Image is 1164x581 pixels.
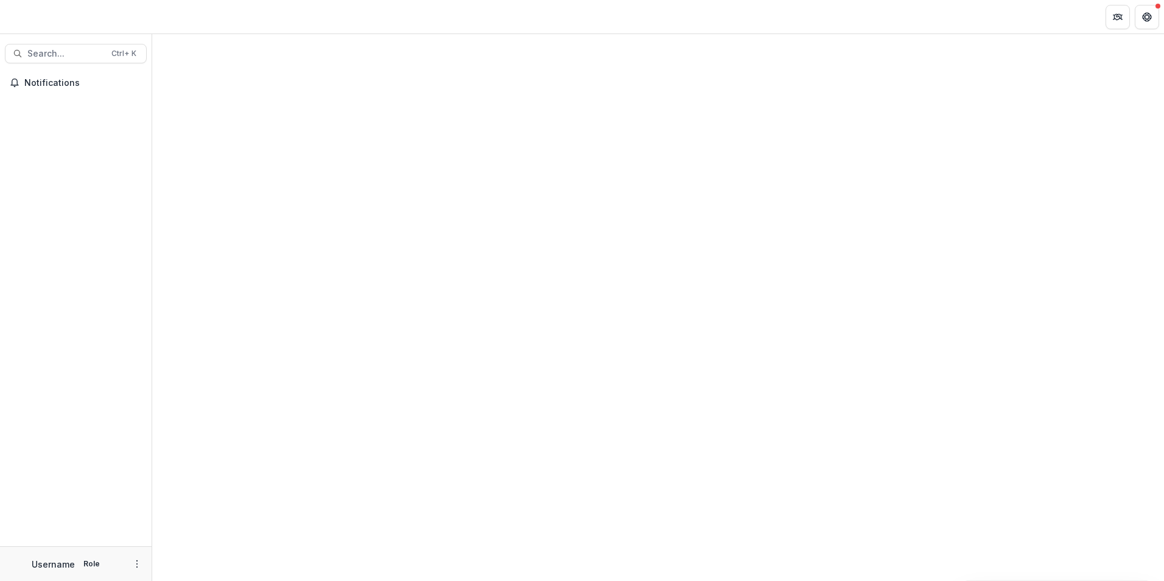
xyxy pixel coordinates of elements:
span: Notifications [24,78,142,88]
span: Search... [27,49,104,59]
button: Get Help [1135,5,1159,29]
button: Partners [1106,5,1130,29]
button: Notifications [5,73,147,93]
p: Username [32,558,75,571]
button: More [130,557,144,571]
nav: breadcrumb [157,8,209,26]
p: Role [80,558,103,569]
button: Search... [5,44,147,63]
div: Ctrl + K [109,47,139,60]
